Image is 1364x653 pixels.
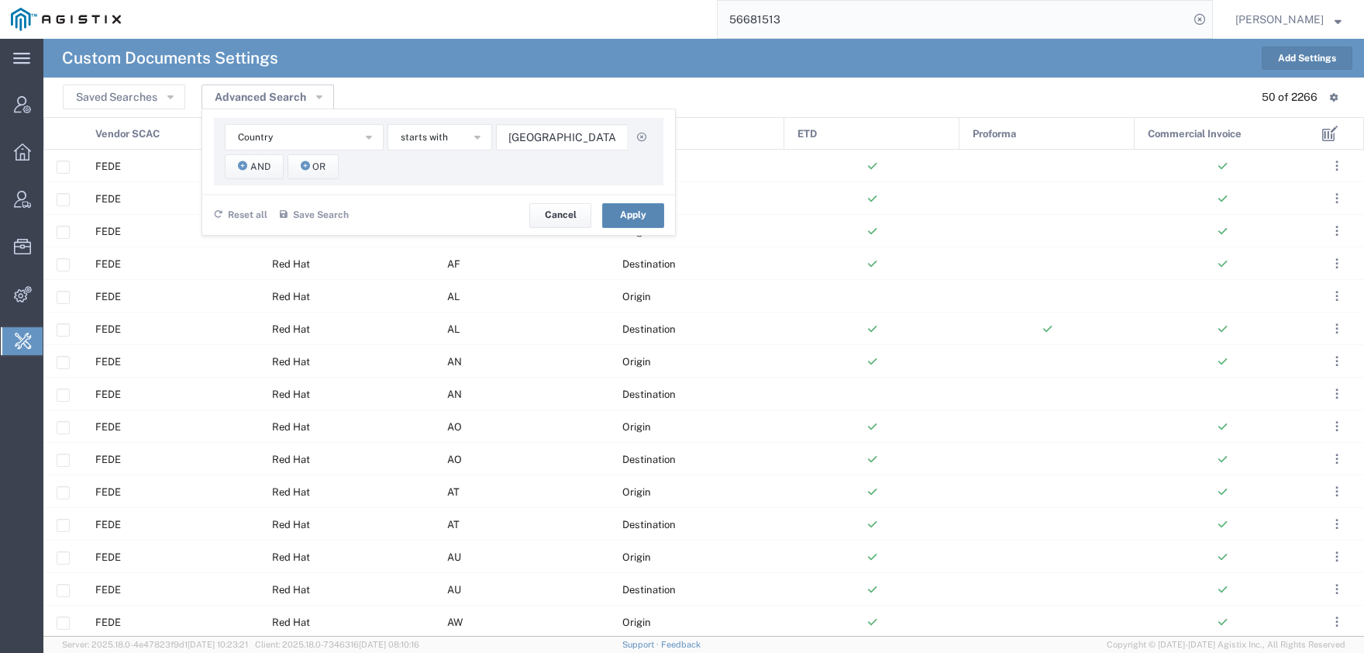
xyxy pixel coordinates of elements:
[661,640,701,649] a: Feedback
[447,291,460,302] span: AL
[1335,254,1338,273] span: . . .
[1326,579,1348,600] button: ...
[1335,157,1338,175] span: . . .
[272,291,310,302] span: Red Hat
[95,389,121,400] span: FEDE
[1326,416,1348,437] button: ...
[63,85,185,109] button: Saved Searches
[496,124,628,150] input: Enter the criteria
[228,208,267,223] span: Reset all
[797,118,817,150] span: ETD
[447,617,463,628] span: AW
[201,85,334,109] button: Advanced Search
[95,486,121,498] span: FEDE
[95,356,121,368] span: FEDE
[447,258,460,270] span: AF
[95,161,121,172] span: FEDE
[312,160,325,174] span: Or
[387,124,492,150] button: starts with
[622,640,661,649] a: Support
[447,551,461,563] span: AU
[622,584,676,596] span: Destination
[1107,638,1345,651] span: Copyright © [DATE]-[DATE] Agistix Inc., All Rights Reserved
[1326,611,1348,633] button: ...
[359,640,419,649] span: [DATE] 08:10:16
[1335,548,1338,566] span: . . .
[250,160,270,174] span: And
[1335,352,1338,371] span: . . .
[622,356,651,368] span: Origin
[973,118,1016,150] span: Proforma
[1335,189,1338,208] span: . . .
[401,130,448,145] span: starts with
[622,519,676,530] span: Destination
[272,551,310,563] span: Red Hat
[272,486,310,498] span: Red Hat
[1326,253,1348,275] button: ...
[272,519,310,530] span: Red Hat
[447,584,461,596] span: AU
[272,323,310,335] span: Red Hat
[622,486,651,498] span: Origin
[1335,385,1338,403] span: . . .
[1335,482,1338,501] span: . . .
[447,486,460,498] span: AT
[95,291,121,302] span: FEDE
[1326,513,1348,535] button: ...
[95,258,121,270] span: FEDE
[622,258,676,270] span: Destination
[272,421,310,433] span: Red Hat
[272,258,310,270] span: Red Hat
[1335,580,1338,599] span: . . .
[1326,351,1348,372] button: ...
[225,154,284,179] button: And
[62,39,278,78] h4: Custom Documents Settings
[293,208,349,223] span: Save Search
[622,454,676,465] span: Destination
[272,584,310,596] span: Red Hat
[95,193,121,205] span: FEDE
[1148,118,1242,150] span: Commercial Invoice
[1326,383,1348,405] button: ...
[95,323,121,335] span: FEDE
[1326,448,1348,470] button: ...
[622,323,676,335] span: Destination
[622,389,676,400] span: Destination
[529,203,591,228] button: Cancel
[1235,11,1324,28] span: Carrie Virgilio
[1326,220,1348,242] button: ...
[1335,417,1338,436] span: . . .
[62,640,248,649] span: Server: 2025.18.0-4e47823f9d1
[95,454,121,465] span: FEDE
[447,389,462,400] span: AN
[1326,318,1348,340] button: ...
[95,617,121,628] span: FEDE
[447,519,460,530] span: AT
[1335,515,1338,534] span: . . .
[447,323,460,335] span: AL
[279,201,350,230] button: Save Search
[447,454,462,465] span: AO
[95,519,121,530] span: FEDE
[447,356,462,368] span: AN
[622,551,651,563] span: Origin
[1326,285,1348,307] button: ...
[1335,287,1338,306] span: . . .
[1326,481,1348,503] button: ...
[622,421,651,433] span: Origin
[95,551,121,563] span: FEDE
[1326,546,1348,568] button: ...
[1335,450,1338,468] span: . . .
[602,203,664,228] button: Apply
[1262,47,1352,70] button: Add Settings
[225,124,384,150] button: Country
[1235,10,1342,29] button: [PERSON_NAME]
[622,617,651,628] span: Origin
[1326,155,1348,177] button: ...
[1335,613,1338,631] span: . . .
[1326,188,1348,209] button: ...
[255,640,419,649] span: Client: 2025.18.0-7346316
[288,154,339,179] button: Or
[272,356,310,368] span: Red Hat
[1262,89,1317,105] div: 50 of 2266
